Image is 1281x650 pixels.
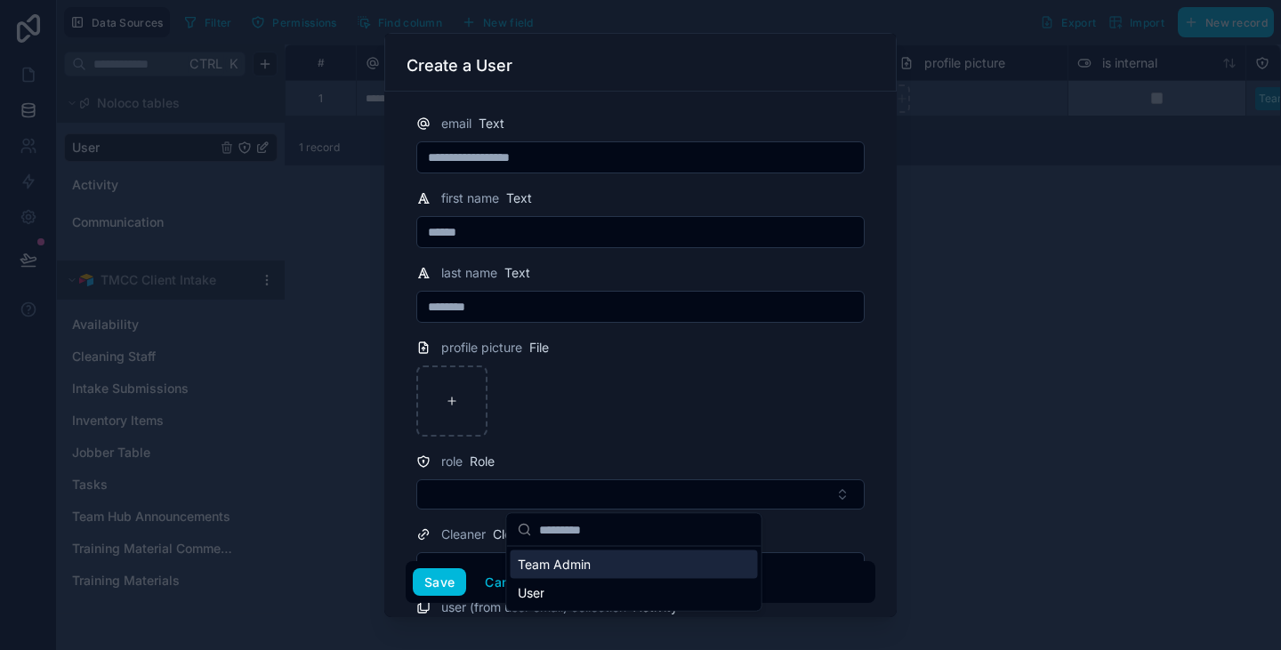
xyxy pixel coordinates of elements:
div: Suggestions [507,547,761,611]
span: File [529,339,549,357]
span: first name [441,189,499,207]
span: Text [479,115,504,132]
span: user (from user email) collection [441,598,626,616]
span: Cleaner [441,526,486,543]
button: Save [413,568,466,597]
span: profile picture [441,339,522,357]
span: email [441,115,471,132]
span: Role [470,453,495,470]
span: User [518,584,544,602]
h3: Create a User [407,55,512,76]
span: Text [504,264,530,282]
span: Text [506,189,532,207]
span: Team Admin [518,556,591,574]
button: Select Button [416,479,865,510]
span: Cleaning Staff [493,526,575,543]
span: last name [441,264,497,282]
button: Cancel [473,568,539,597]
span: role [441,453,463,470]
